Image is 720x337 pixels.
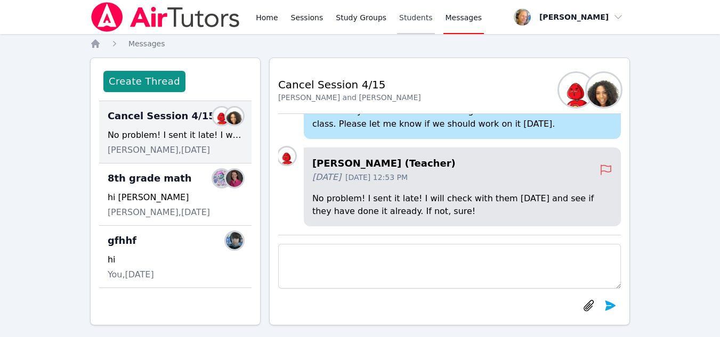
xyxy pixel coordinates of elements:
[108,109,215,124] span: Cancel Session 4/15
[446,12,482,23] span: Messages
[312,171,341,184] span: [DATE]
[103,71,185,92] button: Create Thread
[587,73,621,107] img: Michelle Dupin
[108,144,210,157] span: [PERSON_NAME], [DATE]
[108,191,243,204] div: hi [PERSON_NAME]
[108,233,136,248] span: gfhhf
[99,101,252,163] div: Cancel Session 4/15Nicole BennettMichelle DupinNo problem! I sent it late! I will check with them...
[108,171,192,186] span: 8th grade math
[213,108,230,125] img: Nicole Bennett
[312,192,612,218] p: No problem! I sent it late! I will check with them [DATE] and see if they have done it already. I...
[278,147,295,165] img: Nicole Bennett
[108,268,154,281] span: You, [DATE]
[278,92,421,103] div: [PERSON_NAME] and [PERSON_NAME]
[226,108,243,125] img: Michelle Dupin
[90,2,241,32] img: Air Tutors
[278,77,421,92] h2: Cancel Session 4/15
[312,105,612,130] p: I'm so sorry! I did not see the message and no one mentioned it in class. Please let me know if w...
[99,226,252,288] div: gfhhfAARON LEMUS DIAZhiYou,[DATE]
[99,163,252,226] div: 8th grade mathNaomi LandrumRebecca Millerhi [PERSON_NAME][PERSON_NAME],[DATE]
[128,39,165,48] span: Messages
[108,206,210,219] span: [PERSON_NAME], [DATE]
[345,172,408,183] span: [DATE] 12:53 PM
[108,253,243,266] div: hi
[213,170,230,187] img: Naomi Landrum
[128,38,165,49] a: Messages
[90,38,630,49] nav: Breadcrumb
[226,232,243,249] img: AARON LEMUS DIAZ
[559,73,593,107] img: Nicole Bennett
[312,156,600,171] h4: [PERSON_NAME] (Teacher)
[226,170,243,187] img: Rebecca Miller
[108,129,243,142] div: No problem! I sent it late! I will check with them [DATE] and see if they have done it already. I...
